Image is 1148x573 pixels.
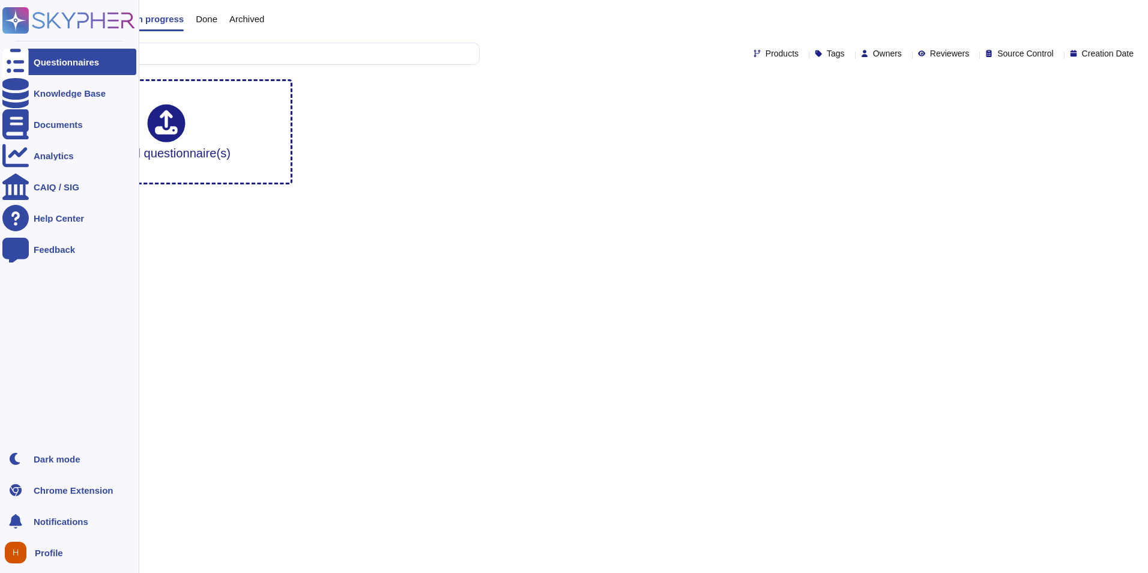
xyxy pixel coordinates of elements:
a: Knowledge Base [2,80,136,106]
div: Documents [34,120,83,129]
span: In progress [134,14,184,23]
a: CAIQ / SIG [2,174,136,200]
div: Knowledge Base [34,89,106,98]
div: Feedback [34,245,75,254]
span: Done [196,14,217,23]
span: Profile [35,548,63,557]
div: Chrome Extension [34,486,113,495]
a: Documents [2,111,136,138]
span: Owners [873,49,902,58]
div: Dark mode [34,455,80,464]
span: Products [766,49,799,58]
span: Notifications [34,517,88,526]
div: CAIQ / SIG [34,183,79,192]
a: Help Center [2,205,136,231]
input: Search by keywords [47,43,467,64]
div: Analytics [34,151,74,160]
div: Upload questionnaire(s) [102,105,231,160]
span: Source Control [997,49,1053,58]
span: Tags [827,49,845,58]
div: Questionnaires [34,58,99,67]
a: Questionnaires [2,49,136,75]
button: user [2,539,35,566]
div: Help Center [34,214,84,223]
img: user [5,542,26,563]
span: Archived [229,14,264,23]
span: Creation Date [1082,49,1134,58]
span: Reviewers [930,49,969,58]
a: Analytics [2,142,136,169]
a: Feedback [2,236,136,262]
a: Chrome Extension [2,477,136,503]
